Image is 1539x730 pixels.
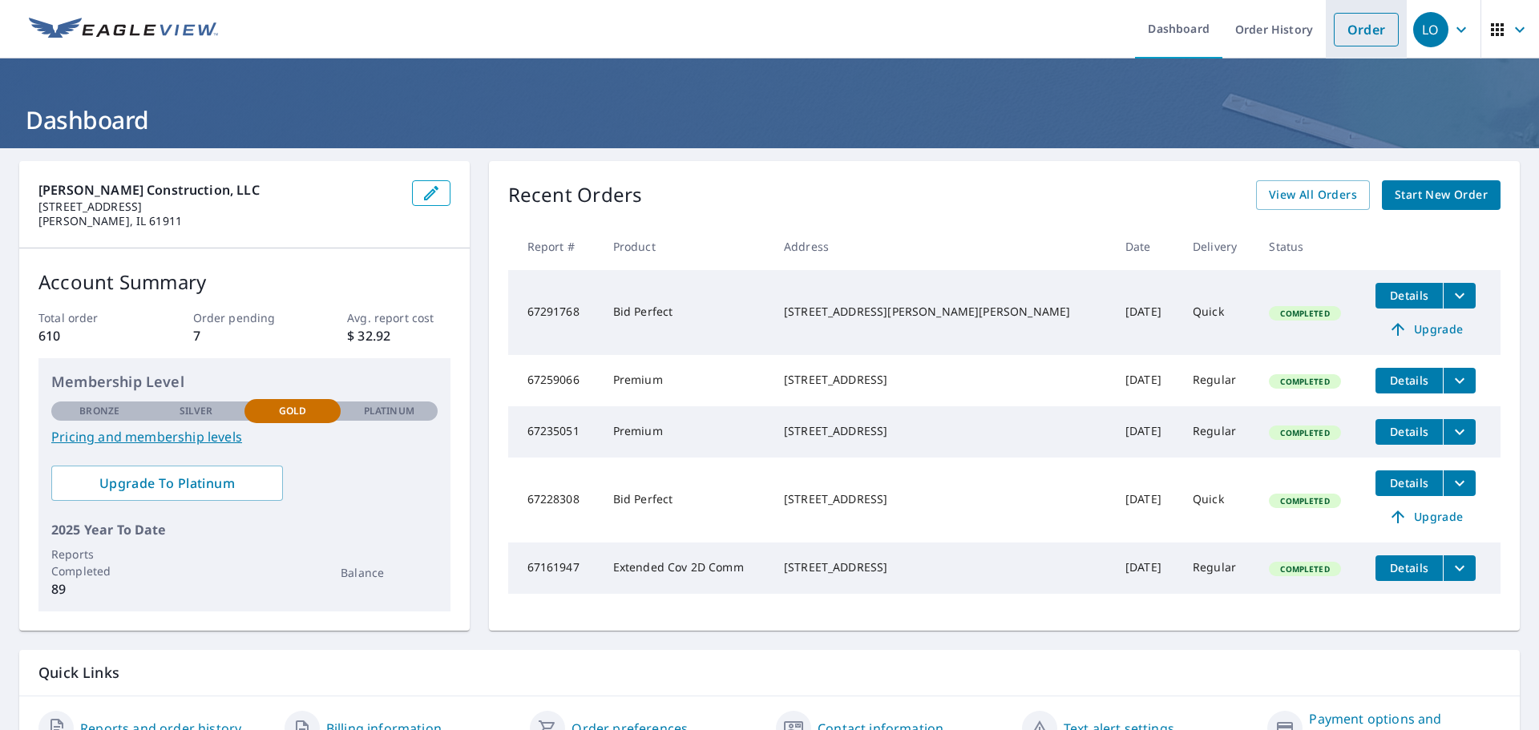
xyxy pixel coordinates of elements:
[784,372,1100,388] div: [STREET_ADDRESS]
[1113,223,1180,270] th: Date
[1113,458,1180,542] td: [DATE]
[1113,270,1180,355] td: [DATE]
[1180,542,1256,594] td: Regular
[508,406,600,458] td: 67235051
[29,18,218,42] img: EV Logo
[1270,563,1339,575] span: Completed
[180,404,213,418] p: Silver
[1443,470,1476,496] button: filesDropdownBtn-67228308
[1413,12,1448,47] div: LO
[1180,270,1256,355] td: Quick
[51,371,438,393] p: Membership Level
[19,103,1520,136] h1: Dashboard
[193,309,296,326] p: Order pending
[600,406,771,458] td: Premium
[508,180,643,210] p: Recent Orders
[600,355,771,406] td: Premium
[51,546,147,579] p: Reports Completed
[1270,427,1339,438] span: Completed
[1375,283,1443,309] button: detailsBtn-67291768
[508,355,600,406] td: 67259066
[64,474,270,492] span: Upgrade To Platinum
[508,542,600,594] td: 67161947
[38,268,450,296] p: Account Summary
[1113,542,1180,594] td: [DATE]
[1180,406,1256,458] td: Regular
[347,309,450,326] p: Avg. report cost
[508,458,600,542] td: 67228308
[1385,560,1433,575] span: Details
[1385,475,1433,490] span: Details
[600,542,771,594] td: Extended Cov 2D Comm
[784,491,1100,507] div: [STREET_ADDRESS]
[38,200,399,214] p: [STREET_ADDRESS]
[1443,283,1476,309] button: filesDropdownBtn-67291768
[1443,368,1476,393] button: filesDropdownBtn-67259066
[38,663,1501,683] p: Quick Links
[1443,555,1476,581] button: filesDropdownBtn-67161947
[784,304,1100,320] div: [STREET_ADDRESS][PERSON_NAME][PERSON_NAME]
[508,223,600,270] th: Report #
[1256,180,1370,210] a: View All Orders
[1385,373,1433,388] span: Details
[79,404,119,418] p: Bronze
[1382,180,1501,210] a: Start New Order
[1270,376,1339,387] span: Completed
[1395,185,1488,205] span: Start New Order
[600,270,771,355] td: Bid Perfect
[784,423,1100,439] div: [STREET_ADDRESS]
[1256,223,1363,270] th: Status
[51,466,283,501] a: Upgrade To Platinum
[1385,320,1466,339] span: Upgrade
[1375,504,1476,530] a: Upgrade
[1180,223,1256,270] th: Delivery
[51,579,147,599] p: 89
[1385,507,1466,526] span: Upgrade
[38,326,141,345] p: 610
[1269,185,1357,205] span: View All Orders
[1385,424,1433,439] span: Details
[51,427,438,446] a: Pricing and membership levels
[1375,470,1443,496] button: detailsBtn-67228308
[1113,355,1180,406] td: [DATE]
[279,404,306,418] p: Gold
[508,270,600,355] td: 67291768
[1375,317,1476,342] a: Upgrade
[784,559,1100,575] div: [STREET_ADDRESS]
[38,180,399,200] p: [PERSON_NAME] Construction, LLC
[38,309,141,326] p: Total order
[1270,308,1339,319] span: Completed
[1375,368,1443,393] button: detailsBtn-67259066
[347,326,450,345] p: $ 32.92
[1443,419,1476,445] button: filesDropdownBtn-67235051
[1375,555,1443,581] button: detailsBtn-67161947
[364,404,414,418] p: Platinum
[1180,458,1256,542] td: Quick
[1113,406,1180,458] td: [DATE]
[193,326,296,345] p: 7
[1270,495,1339,506] span: Completed
[771,223,1113,270] th: Address
[341,564,437,581] p: Balance
[51,520,438,539] p: 2025 Year To Date
[600,458,771,542] td: Bid Perfect
[38,214,399,228] p: [PERSON_NAME], IL 61911
[1385,288,1433,303] span: Details
[1375,419,1443,445] button: detailsBtn-67235051
[600,223,771,270] th: Product
[1180,355,1256,406] td: Regular
[1334,13,1399,46] a: Order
